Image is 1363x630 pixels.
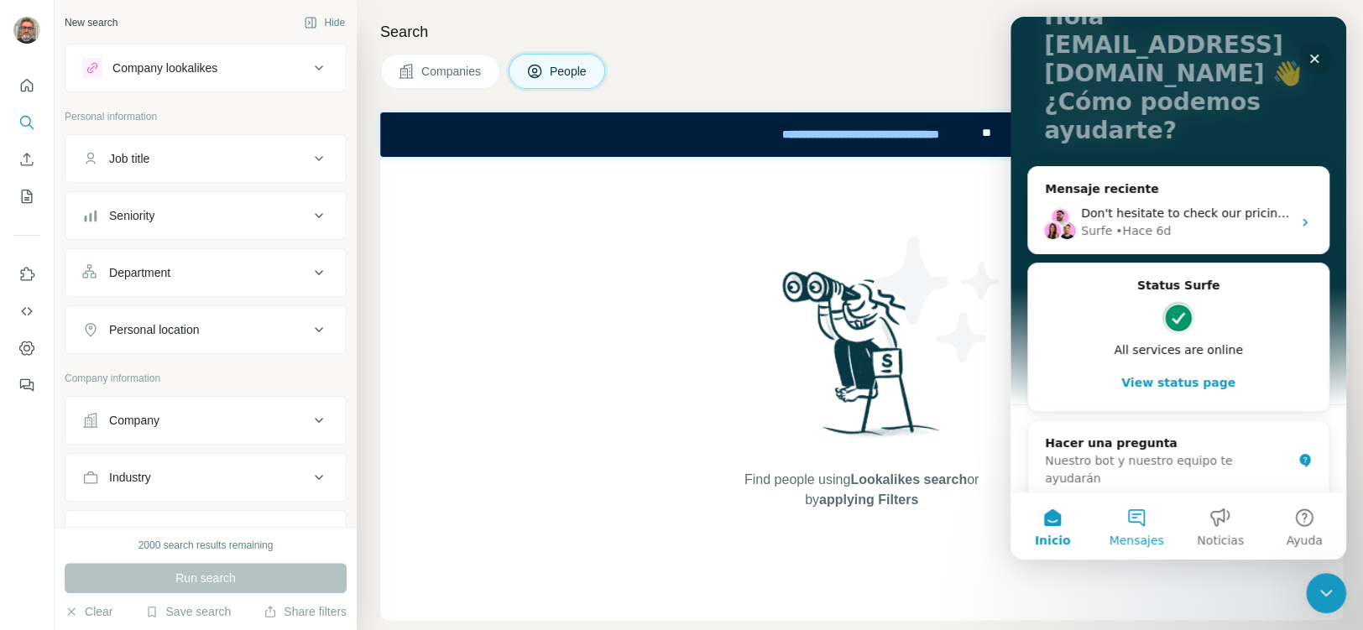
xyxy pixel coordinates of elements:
[252,476,336,543] button: Ayuda
[65,195,346,236] button: Seniority
[13,333,40,363] button: Dashboard
[13,144,40,174] button: Enrich CSV
[289,27,319,57] div: Cerrar
[13,296,40,326] button: Use Surfe API
[13,70,40,101] button: Quick start
[727,470,995,510] span: Find people using or by
[65,15,117,30] div: New search
[264,603,347,620] button: Share filters
[112,60,217,76] div: Company lookalikes
[1010,17,1346,560] iframe: Intercom live chat
[65,371,347,386] p: Company information
[105,206,160,223] div: • Hace 6d
[17,149,319,237] div: Mensaje recienteChristian avatarAurélie avatarMyles avatarDon't hesitate to check our pricing pag...
[168,476,252,543] button: Noticias
[13,107,40,138] button: Search
[862,224,1013,375] img: Surfe Illustration - Stars
[380,112,1343,157] iframe: Banner
[819,492,918,507] span: applying Filters
[109,412,159,429] div: Company
[145,603,231,620] button: Save search
[70,190,495,203] span: Don't hesitate to check our pricing page to learn more about our plans! ​
[850,472,967,487] span: Lookalikes search
[13,181,40,211] button: My lists
[109,526,170,543] div: HQ location
[65,109,347,124] p: Personal information
[34,325,301,342] div: All services are online
[65,603,112,620] button: Clear
[17,404,319,485] div: Hacer una preguntaNuestro bot y nuestro equipo te ayudarán
[13,17,40,44] img: Avatar
[109,264,170,281] div: Department
[550,63,588,80] span: People
[70,206,102,223] div: Surfe
[292,10,357,35] button: Hide
[65,457,346,497] button: Industry
[138,538,274,553] div: 2000 search results remaining
[275,518,311,529] span: Ayuda
[65,253,346,293] button: Department
[34,418,281,435] div: Hacer una pregunta
[65,48,346,88] button: Company lookalikes
[109,207,154,224] div: Seniority
[34,71,302,128] p: ¿Cómo podemos ayudarte?
[65,514,346,555] button: HQ location
[46,204,66,224] img: Myles avatar
[109,321,199,338] div: Personal location
[109,150,149,167] div: Job title
[32,204,52,224] img: Aurélie avatar
[34,435,281,471] div: Nuestro bot y nuestro equipo te ayudarán
[98,518,153,529] span: Mensajes
[109,469,151,486] div: Industry
[24,518,60,529] span: Inicio
[39,190,60,211] img: Christian avatar
[65,138,346,179] button: Job title
[186,518,233,529] span: Noticias
[13,370,40,400] button: Feedback
[34,164,301,181] div: Mensaje reciente
[65,400,346,440] button: Company
[421,63,483,80] span: Companies
[34,260,301,278] h2: Status Surfe
[13,259,40,289] button: Use Surfe on LinkedIn
[84,476,168,543] button: Mensajes
[1306,573,1346,613] iframe: Intercom live chat
[380,20,1343,44] h4: Search
[34,349,301,383] button: View status page
[775,267,949,454] img: Surfe Illustration - Woman searching with binoculars
[18,174,318,237] div: Christian avatarAurélie avatarMyles avatarDon't hesitate to check our pricing page to learn more ...
[65,310,346,350] button: Personal location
